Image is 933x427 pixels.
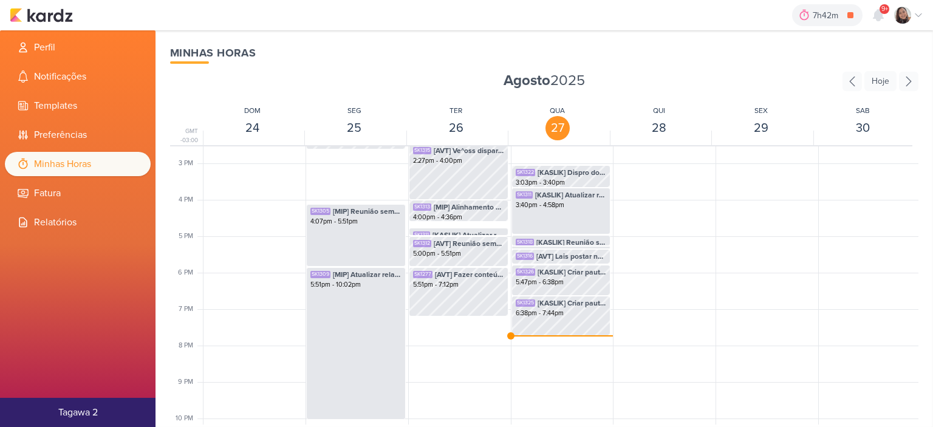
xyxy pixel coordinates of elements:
[504,72,550,89] strong: Agosto
[516,262,607,272] div: 5:21pm - 5:47pm
[434,238,504,249] span: [AVT] Reunião semanal - 17 as 18hs
[413,156,504,166] div: 2:27pm - 4:00pm
[516,239,534,246] div: SK1318
[536,251,607,262] span: [AVT] Lais postar no blog da AVT
[516,299,535,307] div: SK1325
[538,298,607,309] span: [KASLIK] Criar pautas para corretores
[413,147,431,154] div: SK1315
[449,105,462,116] div: TER
[545,116,570,140] div: 27
[434,145,504,156] span: [AVT] Ve^oss disparos de AVT
[894,7,911,24] img: Sharlene Khoury
[5,123,151,147] li: Preferências
[647,116,671,140] div: 28
[864,71,897,91] div: Hoje
[333,269,402,280] span: [MIP] Atualizar relatorio de MIP para apresentar amanhã
[179,195,200,205] div: 4 PM
[504,71,585,91] span: 2025
[179,159,200,169] div: 3 PM
[516,278,607,287] div: 5:47pm - 6:38pm
[5,35,151,60] li: Perfil
[5,64,151,89] li: Notificações
[516,178,607,188] div: 3:03pm - 3:40pm
[536,237,607,248] span: [KASLIK] Reunião semanal
[244,105,261,116] div: DOM
[310,280,402,290] div: 5:51pm - 10:02pm
[178,268,200,278] div: 6 PM
[535,190,607,200] span: [KASLIK] Atualizar relatório de leads que o [PERSON_NAME] pediu
[516,268,535,276] div: SK1326
[170,127,200,145] div: GMT -03:00
[241,116,265,140] div: 24
[538,248,607,259] span: [KASLIK] Ata da reunião
[754,105,768,116] div: SEX
[310,208,330,215] div: SK1305
[5,210,151,234] li: Relatórios
[413,249,504,259] div: 5:00pm - 5:51pm
[444,116,468,140] div: 26
[432,230,504,241] span: [KASLIK] Atualizar relatório de leads que o [PERSON_NAME] pediu
[310,271,330,278] div: SK1309
[342,116,366,140] div: 25
[10,8,73,22] img: kardz.app
[413,240,431,247] div: SK1312
[850,116,875,140] div: 30
[516,169,535,176] div: SK1322
[170,45,918,61] div: Minhas Horas
[538,167,607,178] span: [KASLIK] Dispro do dia 27/08 - Corretores
[653,105,665,116] div: QUI
[435,269,504,280] span: [AVT] Fazer conteúdo para disparo de compradores
[413,213,504,222] div: 4:00pm - 4:36pm
[813,9,842,22] div: 7h42m
[413,231,430,239] div: SK1311
[178,377,200,388] div: 9 PM
[881,4,888,14] span: 9+
[310,217,402,227] div: 4:07pm - 5:51pm
[179,231,200,242] div: 5 PM
[434,202,504,213] span: [MIP] Alinhamento de Social - 16:00 as 17:00hs.
[856,105,870,116] div: SAB
[516,191,533,199] div: SK1311
[413,203,431,211] div: SK1313
[333,206,402,217] span: [MIP] Reunião semanal - 16h as 17:30hs
[5,181,151,205] li: Fatura
[538,267,607,278] span: [KASLIK] Criar pautas para disparos de leads novos e antigos
[516,253,534,260] div: SK1316
[550,105,565,116] div: QUA
[179,341,200,351] div: 8 PM
[413,280,504,290] div: 5:51pm - 7:12pm
[516,200,607,210] div: 3:40pm - 4:58pm
[5,94,151,118] li: Templates
[5,152,151,176] li: Minhas Horas
[179,304,200,315] div: 7 PM
[347,105,361,116] div: SEG
[413,271,432,278] div: SK1277
[176,414,200,424] div: 10 PM
[749,116,773,140] div: 29
[516,309,607,318] div: 6:38pm - 7:44pm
